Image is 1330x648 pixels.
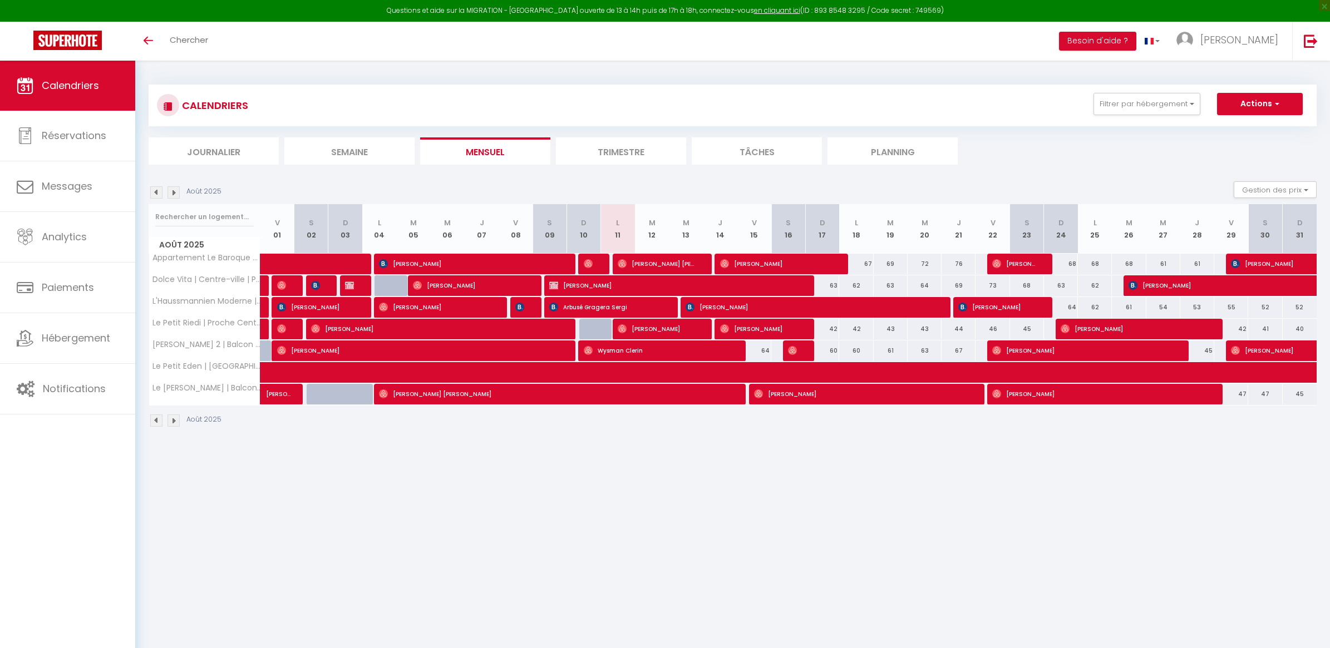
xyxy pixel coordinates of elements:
[1044,204,1078,254] th: 24
[1010,319,1044,339] div: 45
[754,6,800,15] a: en cliquant ici
[309,217,314,228] abbr: S
[976,204,1009,254] th: 22
[839,319,873,339] div: 42
[1231,340,1308,361] span: [PERSON_NAME]
[942,340,976,361] div: 67
[266,378,292,399] span: [PERSON_NAME]
[922,217,928,228] abbr: M
[465,204,499,254] th: 07
[1263,217,1268,228] abbr: S
[1283,204,1317,254] th: 31
[992,340,1173,361] span: [PERSON_NAME]
[396,204,430,254] th: 05
[601,204,635,254] th: 11
[942,254,976,274] div: 76
[618,253,697,274] span: [PERSON_NAME] [PERSON_NAME]
[179,93,248,118] h3: CALENDRIERS
[155,207,254,227] input: Rechercher un logement...
[533,204,567,254] th: 09
[1214,319,1248,339] div: 42
[839,275,873,296] div: 62
[1180,204,1214,254] th: 28
[855,217,858,228] abbr: L
[1024,217,1029,228] abbr: S
[718,217,722,228] abbr: J
[874,204,908,254] th: 19
[42,230,87,244] span: Analytics
[379,253,560,274] span: [PERSON_NAME]
[1059,32,1136,51] button: Besoin d'aide ?
[556,137,686,165] li: Trimestre
[771,204,805,254] th: 16
[839,204,873,254] th: 18
[805,340,839,361] div: 60
[1061,318,1208,339] span: [PERSON_NAME]
[908,340,942,361] div: 63
[444,217,451,228] abbr: M
[345,275,356,296] span: [PERSON_NAME]
[311,275,322,296] span: [PERSON_NAME]
[1078,254,1112,274] div: 68
[328,204,362,254] th: 03
[942,204,976,254] th: 21
[737,340,771,361] div: 64
[42,280,94,294] span: Paiements
[805,204,839,254] th: 17
[908,275,942,296] div: 64
[186,414,221,425] p: Août 2025
[151,297,262,305] span: L'Haussmannien Moderne | Centre-ville | Elégant
[343,217,348,228] abbr: D
[1168,22,1292,61] a: ... [PERSON_NAME]
[887,217,894,228] abbr: M
[1044,275,1078,296] div: 63
[1146,254,1180,274] div: 61
[513,217,518,228] abbr: V
[839,254,873,274] div: 67
[1180,254,1214,274] div: 61
[549,296,662,318] span: Arbusé Gragera Sergi
[957,217,961,228] abbr: J
[42,331,110,345] span: Hébergement
[149,137,279,165] li: Journalier
[1126,217,1132,228] abbr: M
[992,253,1037,274] span: [PERSON_NAME]
[720,253,833,274] span: [PERSON_NAME]
[874,254,908,274] div: 69
[805,319,839,339] div: 42
[151,319,262,327] span: Le Petit Riedi | Proche Centre | Balcon | Paisible
[410,217,417,228] abbr: M
[1214,297,1248,318] div: 55
[362,204,396,254] th: 04
[683,217,689,228] abbr: M
[1058,217,1064,228] abbr: D
[839,340,873,361] div: 60
[1297,217,1303,228] abbr: D
[1176,32,1193,48] img: ...
[1160,217,1166,228] abbr: M
[908,204,942,254] th: 20
[720,318,799,339] span: [PERSON_NAME]
[277,296,356,318] span: [PERSON_NAME]
[1229,217,1234,228] abbr: V
[908,319,942,339] div: 43
[1304,34,1318,48] img: logout
[649,217,656,228] abbr: M
[1214,384,1248,404] div: 47
[499,204,533,254] th: 08
[170,34,208,46] span: Chercher
[1214,204,1248,254] th: 29
[549,275,798,296] span: [PERSON_NAME]
[151,275,262,284] span: Dolce Vita | Centre-ville | Paisible | Moderne
[151,384,262,392] span: Le [PERSON_NAME] | Balcon | Paisible
[752,217,757,228] abbr: V
[1200,33,1278,47] span: [PERSON_NAME]
[151,340,262,349] span: [PERSON_NAME] 2 | Balcon | Paisible | Parking
[958,296,1037,318] span: [PERSON_NAME]
[186,186,221,197] p: Août 2025
[1078,275,1112,296] div: 62
[161,22,216,61] a: Chercher
[1093,93,1200,115] button: Filtrer par hébergement
[1010,204,1044,254] th: 23
[43,382,106,395] span: Notifications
